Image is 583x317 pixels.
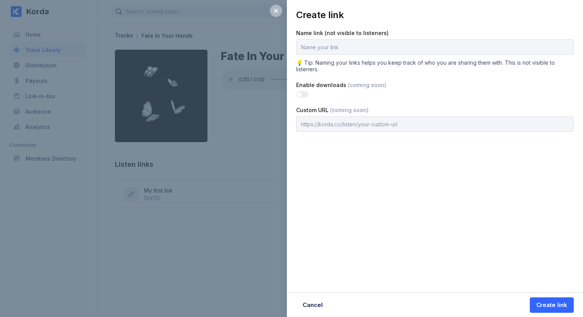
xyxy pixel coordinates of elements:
[530,297,574,313] button: Create link
[296,59,574,72] div: 💡 Tip: Naming your links helps you keep track of who you are sharing them with. This is not visib...
[296,39,574,55] input: Name your link
[303,301,323,309] div: Cancel
[296,297,329,313] button: Cancel
[348,82,386,88] span: (coming soon)
[296,107,574,113] div: Custom URL
[536,301,567,309] div: Create link
[296,30,574,36] div: Name link (not visible to listeners)
[330,107,369,113] span: (coming soon)
[296,9,574,20] div: Create link
[296,82,574,88] div: Enable downloads
[296,116,574,132] input: https://korda.co/listen/your-custom-url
